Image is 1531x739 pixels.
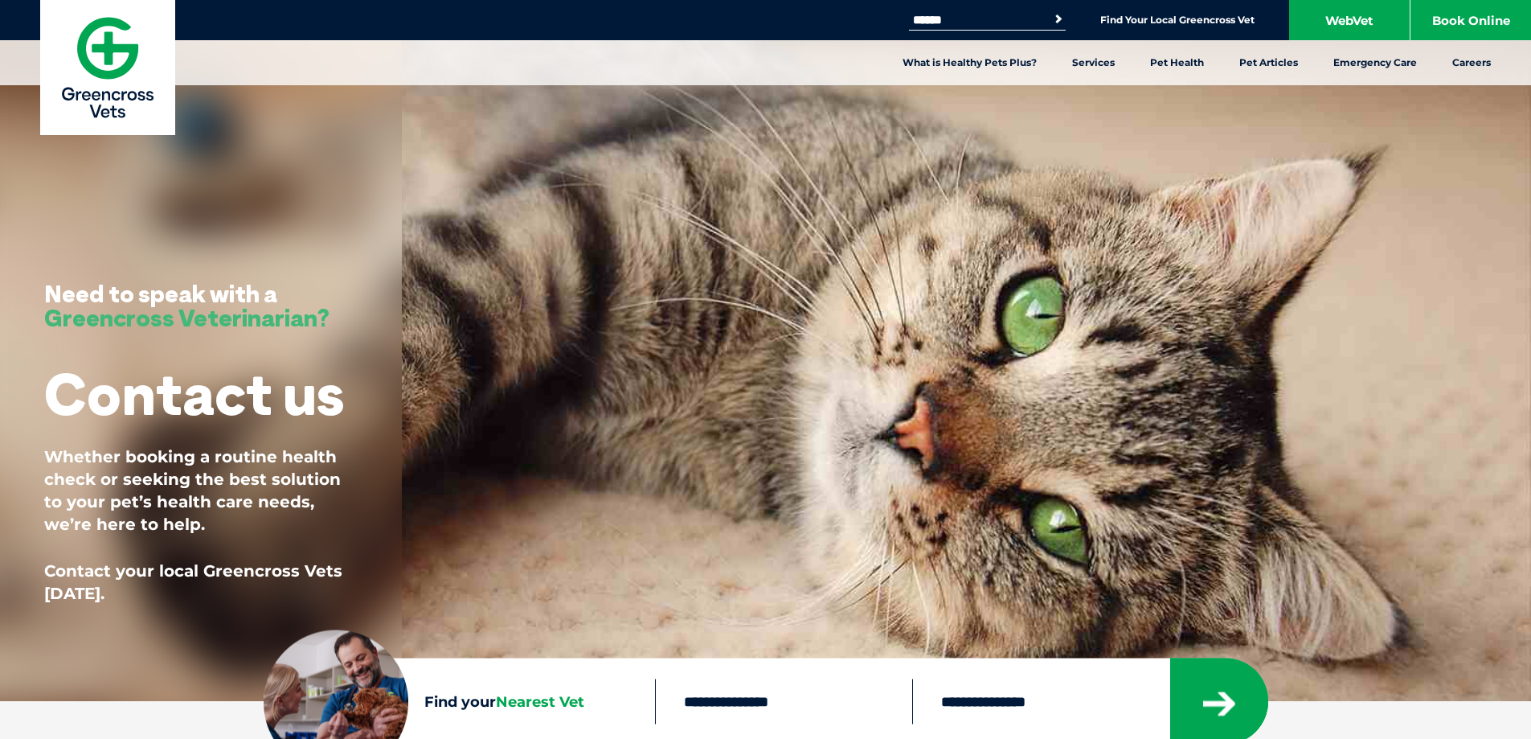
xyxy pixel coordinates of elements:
a: Services [1054,40,1132,85]
a: Find Your Local Greencross Vet [1100,14,1255,27]
h1: Contact us [44,362,344,425]
a: Emergency Care [1316,40,1435,85]
a: Pet Health [1132,40,1222,85]
a: Pet Articles [1222,40,1316,85]
p: Whether booking a routine health check or seeking the best solution to your pet’s health care nee... [44,445,358,536]
span: Nearest Vet [496,692,584,710]
h3: Need to speak with a [44,281,330,330]
button: Search [1050,11,1066,27]
a: Careers [1435,40,1508,85]
p: Contact your local Greencross Vets [DATE]. [44,560,358,605]
h4: Find your [424,694,656,708]
span: Greencross Veterinarian? [44,302,330,333]
a: What is Healthy Pets Plus? [885,40,1054,85]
